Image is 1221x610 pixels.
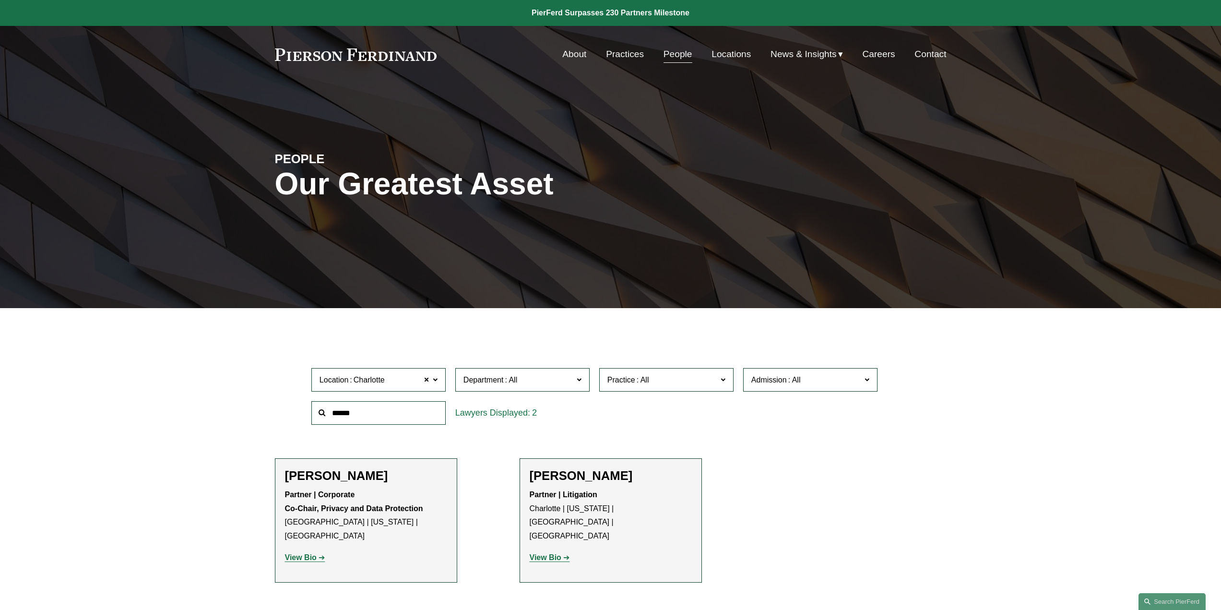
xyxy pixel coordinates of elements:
a: Contact [914,45,946,63]
h2: [PERSON_NAME] [530,468,692,483]
span: Department [463,376,504,384]
span: 2 [532,408,537,418]
a: About [562,45,586,63]
a: folder dropdown [771,45,843,63]
strong: Partner | Litigation [530,490,597,499]
p: [GEOGRAPHIC_DATA] | [US_STATE] | [GEOGRAPHIC_DATA] [285,488,447,543]
a: View Bio [285,553,325,562]
a: View Bio [530,553,570,562]
span: Charlotte [354,374,385,386]
strong: View Bio [285,553,317,562]
strong: View Bio [530,553,561,562]
span: Admission [751,376,787,384]
h4: PEOPLE [275,151,443,167]
strong: Partner | Corporate Co-Chair, Privacy and Data Protection [285,490,423,513]
a: Practices [606,45,644,63]
p: Charlotte | [US_STATE] | [GEOGRAPHIC_DATA] | [GEOGRAPHIC_DATA] [530,488,692,543]
a: Locations [711,45,751,63]
span: News & Insights [771,46,837,63]
span: Practice [607,376,635,384]
h1: Our Greatest Asset [275,167,723,202]
span: Location [320,376,349,384]
h2: [PERSON_NAME] [285,468,447,483]
a: People [664,45,692,63]
a: Search this site [1138,593,1206,610]
a: Careers [862,45,895,63]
